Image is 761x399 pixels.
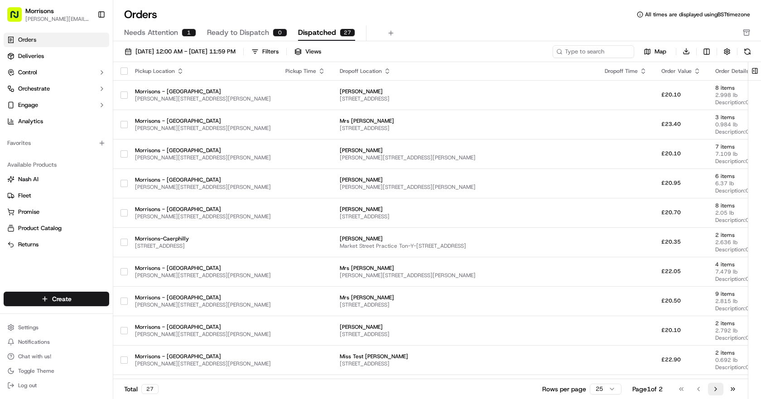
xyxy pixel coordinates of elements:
div: Order Value [661,67,701,75]
span: £20.70 [661,209,681,216]
span: £22.90 [661,356,681,363]
span: Analytics [18,117,43,125]
span: Mrs [PERSON_NAME] [340,294,590,301]
button: Create [4,292,109,306]
button: Views [290,45,325,58]
button: Control [4,65,109,80]
span: [PERSON_NAME][STREET_ADDRESS][PERSON_NAME] [135,183,271,191]
div: Filters [262,48,279,56]
img: Nash [9,9,27,27]
span: Morrisons - [GEOGRAPHIC_DATA] [135,206,271,213]
a: Analytics [4,114,109,129]
span: Control [18,68,37,77]
a: 💻API Documentation [73,128,149,144]
span: Market Street Practice Ton-Y-[STREET_ADDRESS] [340,242,590,250]
span: [PERSON_NAME] [340,176,590,183]
div: 27 [340,29,355,37]
button: Chat with us! [4,350,109,363]
span: [PERSON_NAME][STREET_ADDRESS][PERSON_NAME] [340,183,590,191]
span: Knowledge Base [18,131,69,140]
span: Deliveries [18,52,44,60]
span: Morrisons - [GEOGRAPHIC_DATA] [135,117,271,125]
button: Log out [4,379,109,392]
span: Needs Attention [124,27,178,38]
button: Orchestrate [4,82,109,96]
span: [STREET_ADDRESS] [340,213,590,220]
p: Welcome 👋 [9,36,165,51]
a: Deliveries [4,49,109,63]
button: Promise [4,205,109,219]
span: [PERSON_NAME] [340,206,590,213]
input: Got a question? Start typing here... [24,58,163,68]
div: Favorites [4,136,109,150]
span: Views [305,48,321,56]
span: API Documentation [86,131,145,140]
div: Dropoff Location [340,67,590,75]
span: [PERSON_NAME] [340,235,590,242]
span: All times are displayed using BST timezone [645,11,750,18]
span: Nash AI [18,175,39,183]
span: Product Catalog [18,224,62,232]
button: Toggle Theme [4,365,109,377]
button: Filters [247,45,283,58]
div: Total [124,384,159,394]
div: Start new chat [31,87,149,96]
span: Fleet [18,192,31,200]
button: Nash AI [4,172,109,187]
span: [PERSON_NAME][STREET_ADDRESS][PERSON_NAME] [340,154,590,161]
button: Returns [4,237,109,252]
button: Morrisons [25,6,54,15]
span: Log out [18,382,37,389]
div: Pickup Location [135,67,271,75]
span: Morrisons - [GEOGRAPHIC_DATA] [135,294,271,301]
div: Pickup Time [285,67,325,75]
span: Orders [18,36,36,44]
span: Notifications [18,338,50,346]
span: Toggle Theme [18,367,54,375]
span: £20.50 [661,297,681,304]
button: Morrisons[PERSON_NAME][EMAIL_ADDRESS][PERSON_NAME][DOMAIN_NAME] [4,4,94,25]
span: [PERSON_NAME] [340,323,590,331]
span: Miss Test [PERSON_NAME] [340,353,590,360]
span: [STREET_ADDRESS] [340,331,590,338]
span: [STREET_ADDRESS] [340,95,590,102]
div: Page 1 of 2 [632,385,663,394]
span: Morrisons - [GEOGRAPHIC_DATA] [135,353,271,360]
span: £20.10 [661,150,681,157]
span: [PERSON_NAME][STREET_ADDRESS][PERSON_NAME] [135,301,271,308]
a: 📗Knowledge Base [5,128,73,144]
div: 💻 [77,132,84,139]
span: Map [655,48,666,56]
span: Create [52,294,72,303]
span: [PERSON_NAME][STREET_ADDRESS][PERSON_NAME] [135,125,271,132]
a: Fleet [7,192,106,200]
span: [PERSON_NAME] [340,147,590,154]
button: Start new chat [154,89,165,100]
span: [PERSON_NAME][STREET_ADDRESS][PERSON_NAME] [135,95,271,102]
span: [DATE] 12:00 AM - [DATE] 11:59 PM [135,48,236,56]
a: Orders [4,33,109,47]
span: Orchestrate [18,85,50,93]
a: Nash AI [7,175,106,183]
span: Morrisons - [GEOGRAPHIC_DATA] [135,176,271,183]
span: £20.10 [661,91,681,98]
span: Settings [18,324,39,331]
span: [PERSON_NAME][STREET_ADDRESS][PERSON_NAME] [135,213,271,220]
div: 27 [141,384,159,394]
a: Returns [7,240,106,249]
span: [PERSON_NAME][STREET_ADDRESS][PERSON_NAME] [135,360,271,367]
span: [PERSON_NAME][STREET_ADDRESS][PERSON_NAME] [135,154,271,161]
div: Available Products [4,158,109,172]
button: [DATE] 12:00 AM - [DATE] 11:59 PM [120,45,240,58]
div: Dropoff Time [605,67,647,75]
span: £22.05 [661,268,681,275]
h1: Orders [124,7,157,22]
img: 1736555255976-a54dd68f-1ca7-489b-9aae-adbdc363a1c4 [9,87,25,103]
span: Mrs [PERSON_NAME] [340,117,590,125]
span: [PERSON_NAME][EMAIL_ADDRESS][PERSON_NAME][DOMAIN_NAME] [25,15,90,23]
span: £20.10 [661,327,681,334]
button: Map [638,46,672,57]
button: Engage [4,98,109,112]
span: £20.95 [661,179,681,187]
